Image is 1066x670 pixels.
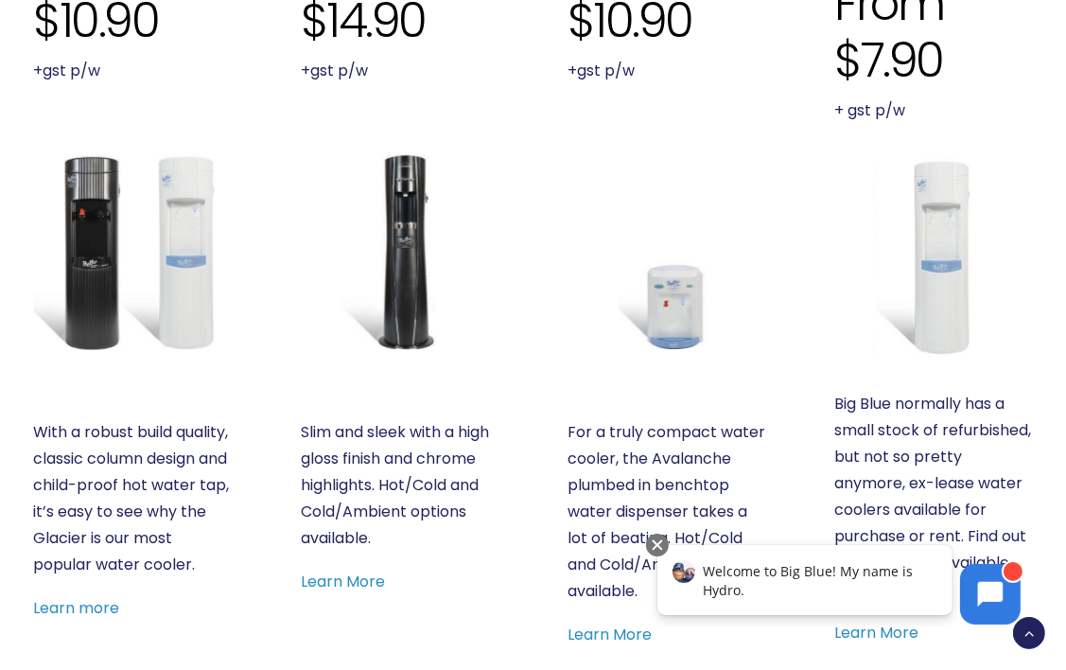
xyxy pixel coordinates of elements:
p: + gst p/w [834,97,1032,124]
p: +gst p/w [301,58,498,84]
a: Refurbished [834,158,1032,356]
a: Learn more [34,597,120,619]
a: Learn More [301,571,385,592]
iframe: Chatbot [638,530,1040,644]
p: +gst p/w [568,58,765,84]
p: Big Blue normally has a small stock of refurbished, but not so pretty anymore, ex-lease water coo... [834,391,1032,603]
p: Slim and sleek with a high gloss finish and chrome highlights. Hot/Cold and Cold/Ambient options ... [301,419,498,552]
p: +gst p/w [34,58,232,84]
a: Glacier White or Black [34,152,232,350]
p: With a robust build quality, classic column design and child-proof hot water tap, it’s easy to se... [34,419,232,578]
p: For a truly compact water cooler, the Avalanche plumbed in benchtop water dispenser takes a lot o... [568,419,765,605]
a: Learn More [568,624,652,645]
a: Avalanche [568,152,765,350]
